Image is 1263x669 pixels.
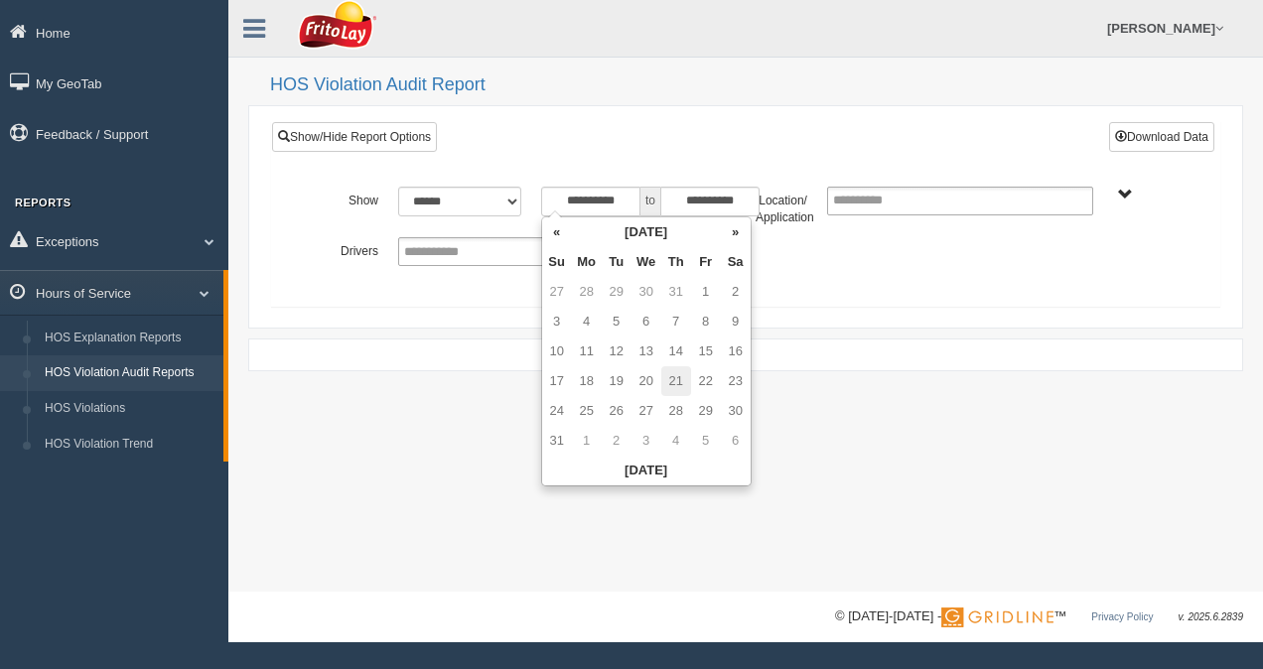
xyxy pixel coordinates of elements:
[572,426,602,456] td: 1
[572,247,602,277] th: Mo
[542,307,572,336] td: 3
[941,607,1053,627] img: Gridline
[542,456,751,485] th: [DATE]
[721,277,751,307] td: 2
[36,321,223,356] a: HOS Explanation Reports
[691,336,721,366] td: 15
[721,426,751,456] td: 6
[572,336,602,366] td: 11
[602,366,631,396] td: 19
[272,122,437,152] a: Show/Hide Report Options
[317,237,388,261] label: Drivers
[721,336,751,366] td: 16
[1109,122,1214,152] button: Download Data
[1091,611,1153,622] a: Privacy Policy
[691,396,721,426] td: 29
[36,355,223,391] a: HOS Violation Audit Reports
[661,396,691,426] td: 28
[602,307,631,336] td: 5
[572,307,602,336] td: 4
[602,277,631,307] td: 29
[317,187,388,210] label: Show
[631,307,661,336] td: 6
[691,247,721,277] th: Fr
[270,75,1243,95] h2: HOS Violation Audit Report
[631,366,661,396] td: 20
[661,366,691,396] td: 21
[631,277,661,307] td: 30
[721,366,751,396] td: 23
[542,366,572,396] td: 17
[542,217,572,247] th: «
[36,427,223,463] a: HOS Violation Trend
[691,366,721,396] td: 22
[691,277,721,307] td: 1
[602,396,631,426] td: 26
[572,277,602,307] td: 28
[542,336,572,366] td: 10
[602,336,631,366] td: 12
[835,606,1243,627] div: © [DATE]-[DATE] - ™
[661,426,691,456] td: 4
[721,217,751,247] th: »
[691,426,721,456] td: 5
[631,247,661,277] th: We
[542,396,572,426] td: 24
[631,426,661,456] td: 3
[631,336,661,366] td: 13
[721,307,751,336] td: 9
[746,187,817,227] label: Location/ Application
[602,247,631,277] th: Tu
[661,307,691,336] td: 7
[640,187,660,216] span: to
[691,307,721,336] td: 8
[542,247,572,277] th: Su
[542,426,572,456] td: 31
[572,396,602,426] td: 25
[572,366,602,396] td: 18
[721,247,751,277] th: Sa
[542,277,572,307] td: 27
[721,396,751,426] td: 30
[36,391,223,427] a: HOS Violations
[602,426,631,456] td: 2
[661,336,691,366] td: 14
[661,277,691,307] td: 31
[572,217,721,247] th: [DATE]
[1179,611,1243,622] span: v. 2025.6.2839
[661,247,691,277] th: Th
[631,396,661,426] td: 27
